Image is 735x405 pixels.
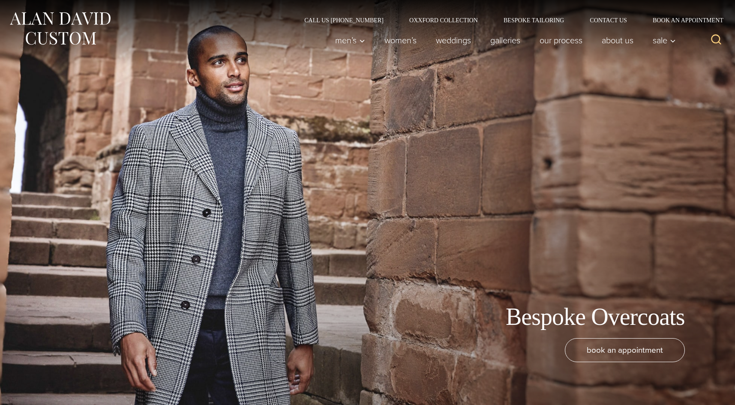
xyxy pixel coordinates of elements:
span: book an appointment [587,344,663,356]
a: About Us [592,32,643,49]
a: Book an Appointment [640,17,726,23]
a: weddings [426,32,481,49]
a: Oxxford Collection [396,17,491,23]
a: book an appointment [565,338,685,362]
nav: Primary Navigation [326,32,681,49]
button: View Search Form [706,30,726,51]
h1: Bespoke Overcoats [506,303,685,331]
span: Sale [653,36,676,45]
a: Contact Us [577,17,640,23]
nav: Secondary Navigation [291,17,726,23]
a: Call Us [PHONE_NUMBER] [291,17,396,23]
span: Men’s [335,36,365,45]
a: Bespoke Tailoring [491,17,577,23]
a: Women’s [375,32,426,49]
a: Galleries [481,32,530,49]
img: Alan David Custom [9,9,111,48]
a: Our Process [530,32,592,49]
